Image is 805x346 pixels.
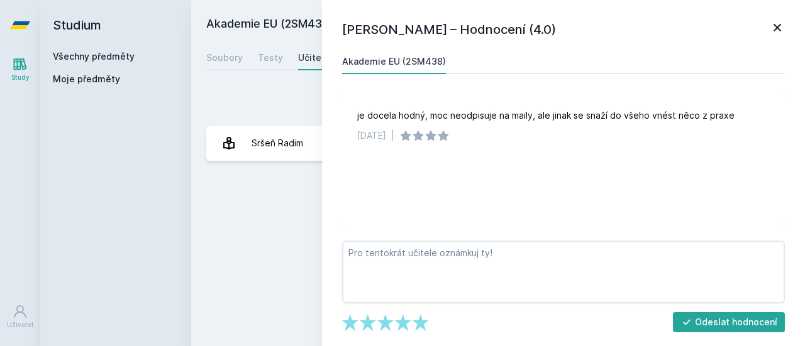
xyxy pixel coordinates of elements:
[206,126,790,161] a: Sršeň Radim 1 hodnocení 4.0
[357,129,386,142] div: [DATE]
[298,45,330,70] a: Učitelé
[258,51,283,64] div: Testy
[206,15,649,35] h2: Akademie EU (2SM438)
[357,109,735,122] div: je docela hodný, moc neodpisuje na maily, ale jinak se snaží do všeho vnést něco z praxe
[206,51,243,64] div: Soubory
[53,51,135,62] a: Všechny předměty
[3,50,38,89] a: Study
[252,131,303,156] div: Sršeň Radim
[7,320,33,330] div: Uživatel
[258,45,283,70] a: Testy
[11,73,30,82] div: Study
[53,73,120,85] span: Moje předměty
[3,298,38,336] a: Uživatel
[391,129,394,142] div: |
[206,45,243,70] a: Soubory
[298,51,330,64] div: Učitelé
